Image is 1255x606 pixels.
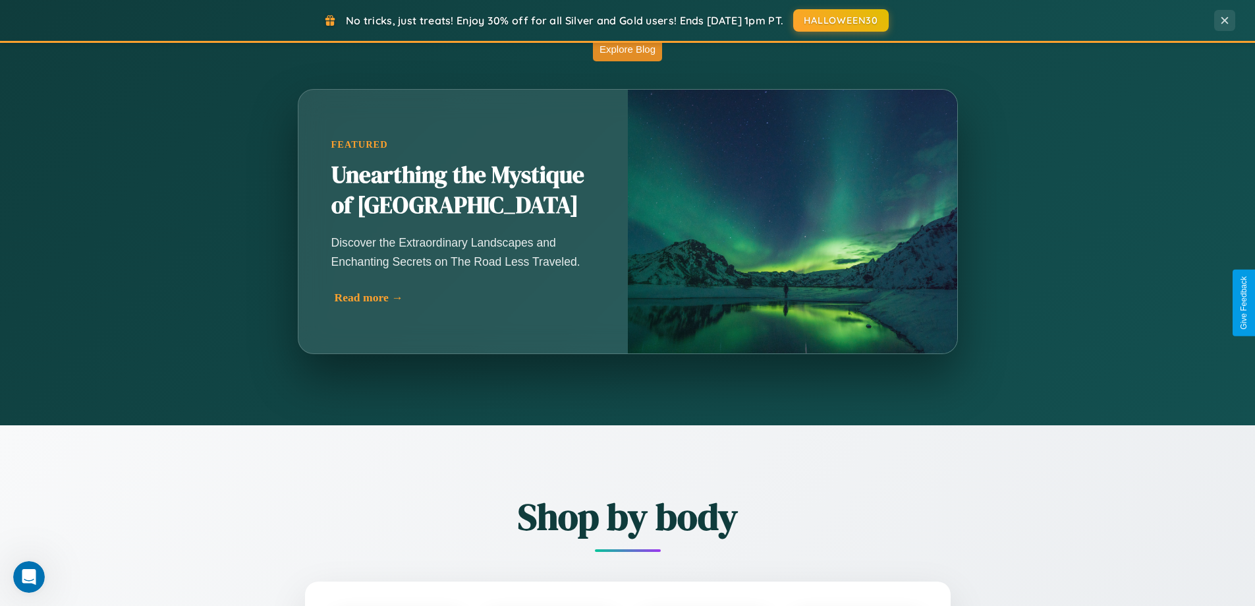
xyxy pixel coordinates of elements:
[233,491,1023,542] h2: Shop by body
[346,14,783,27] span: No tricks, just treats! Enjoy 30% off for all Silver and Gold users! Ends [DATE] 1pm PT.
[331,160,595,221] h2: Unearthing the Mystique of [GEOGRAPHIC_DATA]
[331,233,595,270] p: Discover the Extraordinary Landscapes and Enchanting Secrets on The Road Less Traveled.
[335,291,598,305] div: Read more →
[13,561,45,593] iframe: Intercom live chat
[793,9,889,32] button: HALLOWEEN30
[331,139,595,150] div: Featured
[593,37,662,61] button: Explore Blog
[1239,276,1248,330] div: Give Feedback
